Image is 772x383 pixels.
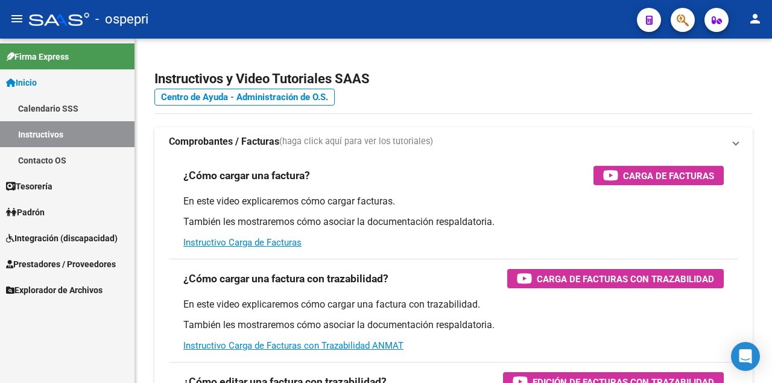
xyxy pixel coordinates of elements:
p: En este video explicaremos cómo cargar facturas. [183,195,724,208]
span: Carga de Facturas [623,168,714,183]
button: Carga de Facturas con Trazabilidad [507,269,724,288]
span: Carga de Facturas con Trazabilidad [537,271,714,286]
span: Integración (discapacidad) [6,232,118,245]
h2: Instructivos y Video Tutoriales SAAS [154,68,753,90]
a: Instructivo Carga de Facturas con Trazabilidad ANMAT [183,340,403,351]
mat-icon: menu [10,11,24,26]
mat-icon: person [748,11,762,26]
h3: ¿Cómo cargar una factura con trazabilidad? [183,270,388,287]
mat-expansion-panel-header: Comprobantes / Facturas(haga click aquí para ver los tutoriales) [154,127,753,156]
span: Prestadores / Proveedores [6,258,116,271]
button: Carga de Facturas [593,166,724,185]
p: En este video explicaremos cómo cargar una factura con trazabilidad. [183,298,724,311]
span: Inicio [6,76,37,89]
p: También les mostraremos cómo asociar la documentación respaldatoria. [183,215,724,229]
span: Explorador de Archivos [6,283,103,297]
a: Centro de Ayuda - Administración de O.S. [154,89,335,106]
span: - ospepri [95,6,148,33]
a: Instructivo Carga de Facturas [183,237,302,248]
span: (haga click aquí para ver los tutoriales) [279,135,433,148]
p: También les mostraremos cómo asociar la documentación respaldatoria. [183,318,724,332]
strong: Comprobantes / Facturas [169,135,279,148]
h3: ¿Cómo cargar una factura? [183,167,310,184]
span: Tesorería [6,180,52,193]
span: Padrón [6,206,45,219]
div: Open Intercom Messenger [731,342,760,371]
span: Firma Express [6,50,69,63]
